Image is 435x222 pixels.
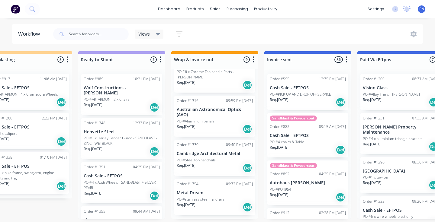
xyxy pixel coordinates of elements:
div: 09:59 PM [DATE] [226,98,253,103]
div: Order #912 [270,210,289,216]
div: sales [207,5,224,14]
div: 09:15 AM [DATE] [319,124,346,129]
p: Req. [DATE] [270,192,288,198]
div: Order #1200 [363,76,385,82]
p: PO #stainless steel handrails [177,197,224,202]
p: Req. [DATE] [363,97,382,103]
div: settings [365,5,387,14]
div: Del [336,192,345,202]
p: PO #Aluminium panels [177,119,214,124]
p: Cash Sale - EFTPOS [84,173,160,179]
div: PO #6 x Chrome Tap handle Parts - [PERSON_NAME]Req.[DATE]Del [174,52,255,93]
p: Req. [DATE] [177,163,195,168]
p: PO #ARTARMON - 2 x Chairs [84,97,130,102]
p: Req. [DATE] [177,80,195,85]
div: 09:44 AM [DATE] [133,209,160,214]
div: Del [336,145,345,155]
div: Order #1316 [177,98,198,103]
p: Cash Sale - EFTPOS [270,133,346,138]
p: Req. [DATE] [84,191,102,196]
div: Order #1330 [177,142,198,147]
div: Del [56,137,66,146]
div: Order #595 [270,76,289,82]
a: dashboard [155,5,183,14]
div: Order #882 [270,124,289,129]
div: Del [150,191,159,201]
div: Order #98910:21 PM [DATE]Wolf Constructions - [PERSON_NAME]PO #ARTARMON - 2 x ChairsReq.[DATE]Del [81,74,162,115]
div: 12:33 PM [DATE] [133,120,160,126]
div: Sandblast & PowdercoatOrder #89204:25 PM [DATE]Autohaus [PERSON_NAME]PO #PO4954Req.[DATE]Del [267,160,348,205]
div: Del [243,124,252,134]
div: Order #1354 [177,181,198,187]
p: PO #4 chairs & Table [270,139,304,145]
p: Autohaus [PERSON_NAME] [270,180,346,186]
p: Metal Dream [177,190,253,195]
div: Sandblast & Powdercoat [270,163,317,168]
div: Order #131609:59 PM [DATE]Australian Astronomical Optics (AAO)PO #Aluminium panelsReq.[DATE]Del [174,96,255,137]
div: Order #1231 [363,116,385,121]
div: Order #59512:35 PM [DATE]Cash Sale - EFTPOSPO #PICK UP AND DROP OFF SERVICEReq.[DATE]Del [267,74,348,110]
div: Del [336,97,345,107]
p: Req. [DATE] [177,124,195,129]
p: Req. [DATE] [270,145,288,150]
p: Cambridge Architectural Metal [177,151,253,156]
div: 09:32 PM [DATE] [226,181,253,187]
div: Order #1322 [363,199,385,204]
p: Req. [DATE] [84,146,102,152]
div: Order #892 [270,171,289,177]
div: Del [243,80,252,90]
p: PO #PO4954 [270,187,291,192]
div: Order #135409:32 PM [DATE]Metal DreamPO #stainless steel handrailsReq.[DATE]Del [174,179,255,215]
p: PO #5 x wire wheels blast only [363,214,413,219]
p: Cash Sale - EFTPOS [270,85,346,90]
p: Req. [DATE] [84,102,102,108]
p: Req. [DATE] [270,97,288,103]
div: Order #1348 [84,120,105,126]
div: Order #134812:33 PM [DATE]Hepvette SteelPO #1 x Harley Fender Guard - SANDBLAST - ZINC - WETBLACK... [81,118,162,159]
div: Del [150,103,159,112]
p: Australian Astronomical Optics (AAO) [177,107,253,117]
p: Hepvette Steel [84,129,160,135]
span: PN [419,6,424,12]
div: Del [243,163,252,173]
p: PO #PICK UP AND DROP OFF SERVICE [270,92,331,97]
p: PO #Alloy Trims - [PERSON_NAME] [363,92,420,97]
div: 10:21 PM [DATE] [133,76,160,82]
div: Workflow [18,30,43,38]
div: 01:10 PM [DATE] [40,155,67,160]
div: 12:35 PM [DATE] [319,76,346,82]
div: Order #989 [84,76,103,82]
div: Del [150,147,159,156]
div: purchasing [224,5,251,14]
p: PO #1 x Harley Fender Guard - SANDBLAST - ZINC - WETBLACK [84,135,160,146]
p: PO #4 x aluminium triangle brackets [363,136,423,141]
div: Sandblast & PowdercoatOrder #88209:15 AM [DATE]Cash Sale - EFTPOSPO #4 chairs & TableReq.[DATE]Del [267,113,348,157]
div: 04:25 PM [DATE] [133,164,160,170]
div: 12:22 PM [DATE] [40,116,67,121]
p: Req. [DATE] [177,202,195,208]
div: productivity [251,5,280,14]
div: 09:40 PM [DATE] [226,142,253,147]
input: Search for orders... [69,28,129,40]
div: Del [56,181,66,191]
div: Order #1351 [84,164,105,170]
p: PO #Steel top handrails [177,157,216,163]
div: Sandblast & Powdercoat [270,116,317,121]
p: PO #6 x Chrome Tap handle Parts - [PERSON_NAME] [177,69,253,80]
p: Wolf Constructions - [PERSON_NAME] [84,85,160,96]
div: 11:06 AM [DATE] [40,76,67,82]
img: Factory [11,5,20,14]
div: Order #133009:40 PM [DATE]Cambridge Architectural MetalPO #Steel top handrailsReq.[DATE]Del [174,140,255,176]
p: PO #4 x Audi Wheels - SANDBLAST + SILVER PEARL [84,180,160,191]
p: Req. [DATE] [363,180,382,186]
p: PO #1 x tow bar [363,175,389,180]
div: 02:28 PM [DATE] [319,210,346,216]
div: Order #135104:25 PM [DATE]Cash Sale - EFTPOSPO #4 x Audi Wheels - SANDBLAST + SILVER PEARLReq.[DA... [81,162,162,203]
div: Del [243,202,252,212]
div: 04:25 PM [DATE] [319,171,346,177]
div: Del [56,97,66,107]
p: Req. [DATE] [363,141,382,147]
div: products [183,5,207,14]
span: Views [138,31,150,37]
div: Order #1296 [363,160,385,165]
